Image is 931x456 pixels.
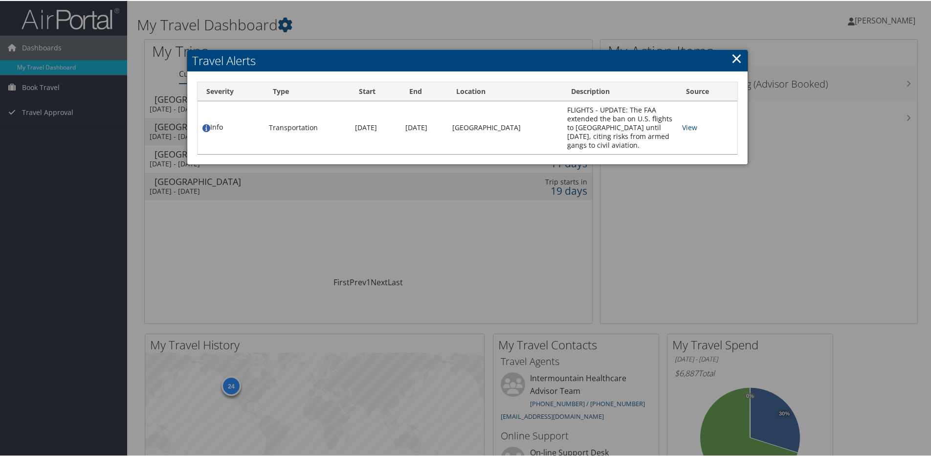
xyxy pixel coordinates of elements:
th: Start: activate to sort column ascending [350,81,400,100]
td: [DATE] [350,100,400,153]
td: FLIGHTS - UPDATE: The FAA extended the ban on U.S. flights to [GEOGRAPHIC_DATA] until [DATE], cit... [562,100,677,153]
td: Transportation [264,100,351,153]
th: Description [562,81,677,100]
th: Location [447,81,562,100]
th: Type: activate to sort column ascending [264,81,351,100]
th: Severity: activate to sort column ascending [198,81,264,100]
td: [DATE] [400,100,447,153]
td: Info [198,100,264,153]
td: [GEOGRAPHIC_DATA] [447,100,562,153]
th: Source [677,81,737,100]
th: End: activate to sort column ascending [400,81,447,100]
img: alert-flat-solid-info.png [202,123,210,131]
h2: Travel Alerts [187,49,747,70]
a: Close [731,47,742,67]
a: View [682,122,697,131]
